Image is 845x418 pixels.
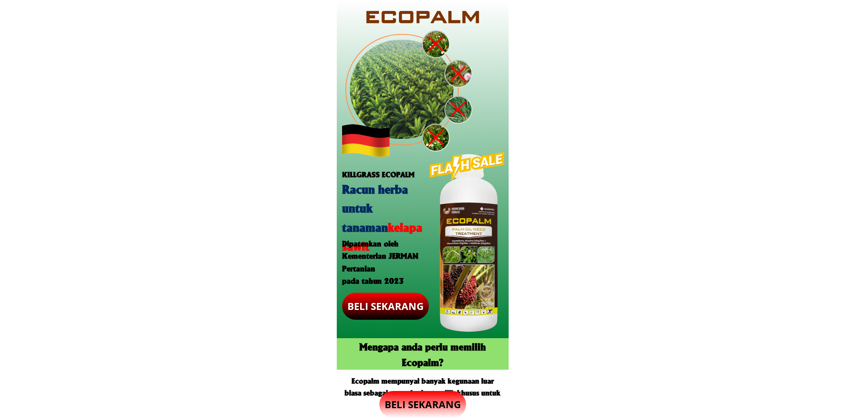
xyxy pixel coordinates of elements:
[340,292,431,321] p: BELI SEKARANG
[342,338,503,370] h2: Mengapa anda perlu memilih Ecopalm?
[342,237,424,287] h3: Dipatenkan oleh Kementerian JERMAN Pertanian pada tahun 2023
[342,168,424,180] h3: KILLGRASS ECOPALM
[342,179,429,255] h2: Racun herba untuk tanaman
[342,219,422,253] span: kelapa sawit
[344,375,501,410] h3: Ecopalm mempunyai banyak kegunaan luar biasa sebagai racun herba terpilih khusus untuk pokok kela...
[379,391,466,418] p: BELI SEKARANG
